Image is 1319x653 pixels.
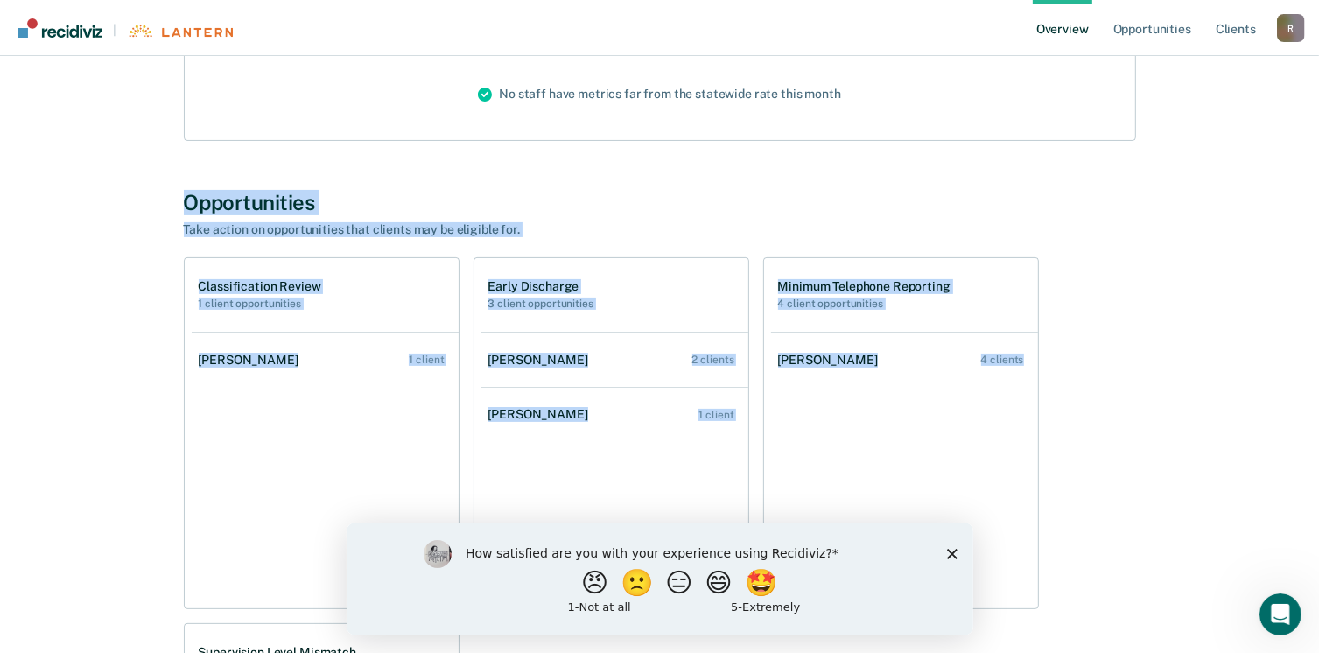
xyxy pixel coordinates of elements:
div: [PERSON_NAME] [199,353,305,368]
span: | [102,23,127,38]
h2: 4 client opportunities [778,298,951,310]
h2: 3 client opportunities [488,298,593,310]
h1: Minimum Telephone Reporting [778,279,951,294]
div: 2 clients [692,354,734,366]
div: [PERSON_NAME] [488,353,595,368]
img: Lantern [127,25,233,38]
a: [PERSON_NAME] 1 client [192,335,459,385]
div: No staff have metrics far from the statewide rate this month [464,49,855,140]
div: 1 client [698,409,733,421]
h2: 1 client opportunities [199,298,321,310]
a: [PERSON_NAME] 2 clients [481,335,748,385]
iframe: Survey by Kim from Recidiviz [347,523,973,635]
div: R [1277,14,1305,42]
h1: Classification Review [199,279,321,294]
div: Take action on opportunities that clients may be eligible for. [184,222,796,237]
div: [PERSON_NAME] [778,353,885,368]
a: [PERSON_NAME] 1 client [481,390,748,439]
div: [PERSON_NAME] [488,407,595,422]
a: [PERSON_NAME] 4 clients [771,335,1038,385]
div: 1 client [409,354,444,366]
div: Opportunities [184,190,1136,215]
img: Recidiviz [18,18,102,38]
div: 4 clients [981,354,1024,366]
iframe: Intercom live chat [1259,593,1301,635]
button: Profile dropdown button [1277,14,1305,42]
h1: Early Discharge [488,279,593,294]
